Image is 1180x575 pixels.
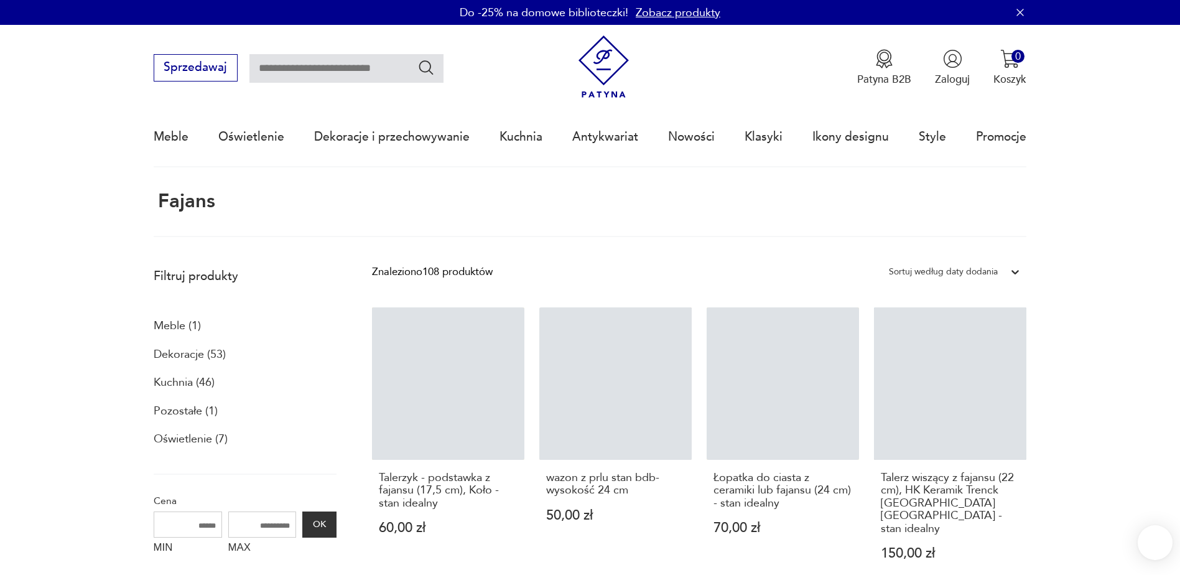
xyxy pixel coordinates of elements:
button: 0Koszyk [993,49,1026,86]
img: Ikonka użytkownika [943,49,962,68]
a: Kuchnia [499,108,542,166]
a: Style [919,108,946,166]
img: Ikona medalu [875,49,894,68]
button: OK [302,512,336,538]
p: 150,00 zł [881,547,1020,560]
a: Zobacz produkty [636,5,720,21]
a: Dekoracje (53) [154,344,226,365]
a: Nowości [668,108,715,166]
img: Patyna - sklep z meblami i dekoracjami vintage [572,35,635,98]
p: 60,00 zł [379,521,518,535]
button: Zaloguj [935,49,970,86]
button: Patyna B2B [857,49,911,86]
a: Ikony designu [812,108,889,166]
a: Dekoracje i przechowywanie [314,108,470,166]
p: 70,00 zł [713,521,852,535]
h3: wazon z prlu stan bdb- wysokość 24 cm [546,472,685,497]
h3: Talerzyk - podstawka z fajansu (17,5 cm), Koło - stan idealny [379,472,518,510]
p: Zaloguj [935,72,970,86]
iframe: Smartsupp widget button [1138,525,1173,560]
a: Meble (1) [154,316,201,337]
a: Antykwariat [572,108,638,166]
button: Szukaj [417,58,435,77]
h1: fajans [154,191,215,212]
a: Sprzedawaj [154,63,238,73]
a: Klasyki [745,108,783,166]
a: Oświetlenie [218,108,284,166]
button: Sprzedawaj [154,54,238,82]
img: Ikona koszyka [1000,49,1020,68]
p: Patyna B2B [857,72,911,86]
a: Promocje [976,108,1026,166]
h3: Talerz wiszący z fajansu (22 cm), HK Keramik Trenck [GEOGRAPHIC_DATA] [GEOGRAPHIC_DATA] - stan id... [881,472,1020,535]
a: Meble [154,108,188,166]
p: Cena [154,493,337,509]
div: 0 [1011,50,1024,63]
p: Filtruj produkty [154,268,337,284]
a: Ikona medaluPatyna B2B [857,49,911,86]
label: MAX [228,538,297,561]
div: Sortuj według daty dodania [889,264,998,280]
a: Pozostałe (1) [154,401,218,422]
p: Koszyk [993,72,1026,86]
label: MIN [154,538,222,561]
a: Oświetlenie (7) [154,429,228,450]
a: Kuchnia (46) [154,372,215,393]
p: 50,00 zł [546,509,685,522]
p: Do -25% na domowe biblioteczki! [460,5,628,21]
h3: Łopatka do ciasta z ceramiki lub fajansu (24 cm) - stan idealny [713,472,852,510]
div: Znaleziono 108 produktów [372,264,493,280]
